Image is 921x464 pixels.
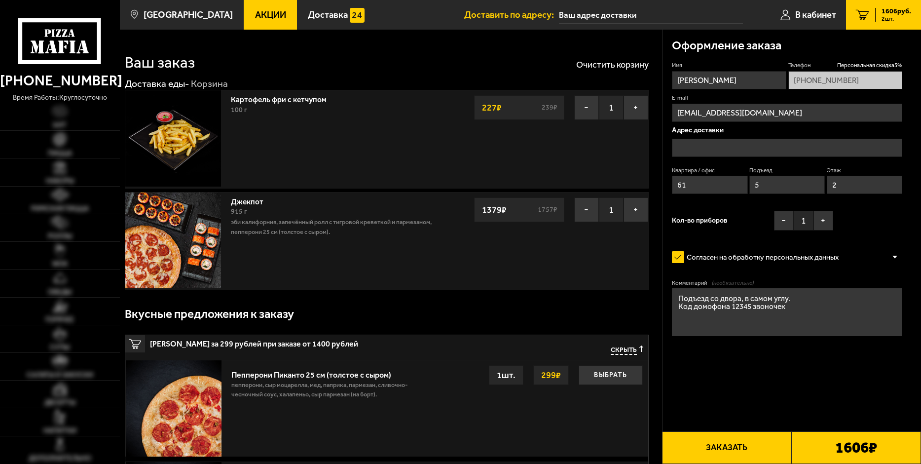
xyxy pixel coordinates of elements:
button: + [813,211,833,231]
button: − [574,95,599,120]
span: 1 [599,197,624,222]
h3: Оформление заказа [672,39,781,51]
div: 1 шт. [489,365,523,385]
input: Ваш адрес доставки [559,6,743,24]
h1: Ваш заказ [125,55,195,70]
span: (необязательно) [712,279,754,287]
img: 15daf4d41897b9f0e9f617042186c801.svg [350,8,364,22]
span: Доставить по адресу: [464,10,559,20]
span: [GEOGRAPHIC_DATA] [144,10,233,20]
label: Телефон [788,61,902,69]
span: Акции [255,10,286,20]
span: 1 [794,211,813,231]
span: 2 шт. [882,16,911,22]
a: Джекпот [231,194,273,206]
strong: 299 ₽ [539,366,563,385]
span: Римская пицца [31,205,89,212]
span: Обеды [48,289,72,296]
a: Картофель фри с кетчупом [231,92,336,104]
label: E-mail [672,94,902,102]
div: Пепперони Пиканто 25 см (толстое с сыром) [231,365,412,380]
span: Кол-во приборов [672,217,727,224]
a: Пепперони Пиканто 25 см (толстое с сыром)пепперони, сыр Моцарелла, мед, паприка, пармезан, сливоч... [125,360,648,456]
div: Корзина [191,77,228,90]
span: Персональная скидка 5 % [837,61,902,69]
span: Горячее [45,316,74,323]
button: + [624,197,648,222]
strong: 227 ₽ [479,98,504,117]
span: [PERSON_NAME] за 299 рублей при заказе от 1400 рублей [150,335,464,348]
button: Скрыть [611,346,643,354]
label: Комментарий [672,279,902,287]
span: 1 [599,95,624,120]
span: Доставка [308,10,348,20]
span: Дополнительно [29,455,91,462]
span: Десерты [44,399,75,406]
input: @ [672,104,902,122]
span: Супы [50,344,70,351]
strong: 1379 ₽ [479,200,509,219]
label: Этаж [827,166,902,174]
a: Доставка еды- [125,78,189,89]
button: Выбрать [579,365,643,385]
p: Адрес доставки [672,126,902,134]
h3: Вкусные предложения к заказу [125,308,294,320]
button: + [624,95,648,120]
button: − [574,197,599,222]
span: Скрыть [611,346,637,354]
span: Пицца [48,150,72,157]
b: 1606 ₽ [835,440,877,455]
label: Подъезд [749,166,825,174]
button: − [774,211,794,231]
label: Согласен на обработку персональных данных [672,248,848,267]
input: Имя [672,71,786,89]
span: Роллы [48,233,72,240]
span: 100 г [231,106,247,114]
span: Салаты и закуски [27,372,93,379]
s: 239 ₽ [540,104,559,111]
button: Очистить корзину [576,60,649,69]
span: 1606 руб. [882,8,911,15]
span: Напитки [43,427,76,434]
span: Хит [53,122,67,129]
span: В кабинет [795,10,836,20]
button: Заказать [662,431,792,464]
input: +7 ( [788,71,902,89]
s: 1757 ₽ [536,206,559,213]
span: Наборы [46,178,74,185]
p: Эби Калифорния, Запечённый ролл с тигровой креветкой и пармезаном, Пепперони 25 см (толстое с сыр... [231,217,444,236]
span: 915 г [231,207,247,216]
label: Квартира / офис [672,166,747,174]
p: пепперони, сыр Моцарелла, мед, паприка, пармезан, сливочно-чесночный соус, халапеньо, сыр пармеза... [231,380,412,404]
label: Имя [672,61,786,69]
span: WOK [52,261,68,268]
